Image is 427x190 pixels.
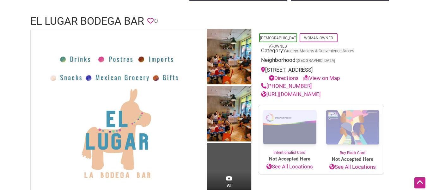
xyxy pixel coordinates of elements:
span: Not Accepted Here [258,155,321,163]
a: Woman-Owned [304,36,333,40]
div: Category: [261,47,381,56]
span: [GEOGRAPHIC_DATA] [297,59,335,63]
div: [STREET_ADDRESS] [261,66,381,82]
img: Intentionalist Card [258,105,321,150]
img: El Lugar Bodega Bar [207,86,251,143]
a: See All Locations [258,163,321,171]
a: View on Map [303,75,340,81]
span: Not Accepted Here [321,156,384,163]
a: Buy Black Card [321,105,384,156]
a: [PHONE_NUMBER] [261,83,312,89]
a: Intentionalist Card [258,105,321,155]
a: [URL][DOMAIN_NAME] [261,91,321,97]
h1: El Lugar Bodega Bar [30,14,144,29]
a: See All Locations [321,163,384,171]
span: 0 [154,16,158,26]
a: [DEMOGRAPHIC_DATA]-Owned [260,36,296,49]
a: Grocery, Markets & Convenience Stores [284,49,354,53]
a: Directions [269,75,299,81]
div: Neighborhood: [261,56,381,66]
div: Scroll Back to Top [414,177,425,188]
img: Buy Black Card [321,105,384,150]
